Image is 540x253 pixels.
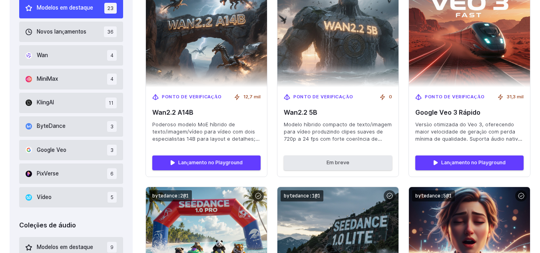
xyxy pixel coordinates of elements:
[415,155,524,170] a: Lançamento no Playground
[19,22,123,42] button: Novos lançamentos 36
[412,190,455,202] code: bytedance:5@1
[293,94,353,100] font: Ponto de verificação
[19,116,123,137] button: ByteDance 3
[19,93,123,113] button: KlingAI 11
[108,5,114,11] font: 23
[110,52,114,58] font: 4
[284,155,392,170] button: Em breve
[441,159,506,165] font: Lançamento no Playground
[152,108,193,116] font: Wan2.2 A14B
[37,147,66,153] font: Google Veo
[37,123,66,129] font: ByteDance
[152,155,261,170] a: Lançamento no Playground
[149,190,192,202] code: bytedance:2@1
[507,94,524,100] font: 31,3 mil
[425,94,484,100] font: Ponto de verificação
[37,52,48,58] font: Wan
[110,171,114,177] font: 6
[109,100,114,106] font: 11
[37,170,59,177] font: PixVerse
[415,108,480,116] font: Google Veo 3 Rápido
[110,244,114,250] font: 9
[284,122,392,156] font: Modelo híbrido compacto de texto/imagem para vídeo produzindo clipes suaves de 720p a 24 fps com ...
[19,163,123,184] button: PixVerse 6
[19,69,123,89] button: MiniMax 4
[110,76,114,82] font: 4
[327,159,349,165] font: Em breve
[37,76,58,82] font: MiniMax
[162,94,221,100] font: Ponto de verificação
[110,147,114,153] font: 3
[19,221,76,229] font: Coleções de áudio
[19,140,123,160] button: Google Veo 3
[389,94,392,100] font: 0
[284,108,317,116] font: Wan2.2 5B
[178,159,243,165] font: Lançamento no Playground
[152,122,260,163] font: Poderoso modelo MoE híbrido de texto/imagem/vídeo para vídeo com dois especialistas 14B para layo...
[281,190,323,202] code: bytedance:1@1
[37,28,86,35] font: Novos lançamentos
[37,99,54,106] font: KlingAI
[37,4,93,11] font: Modelos em destaque
[19,187,123,207] button: Vídeo 5
[37,194,52,200] font: Vídeo
[37,244,93,250] font: Modelos em destaque
[110,124,114,129] font: 3
[111,194,114,200] font: 5
[415,122,522,170] font: Versão otimizada do Veo 3, oferecendo maior velocidade de geração com perda mínima de qualidade. ...
[243,94,261,100] font: 12,7 mil
[107,29,114,35] font: 36
[19,45,123,66] button: Wan 4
